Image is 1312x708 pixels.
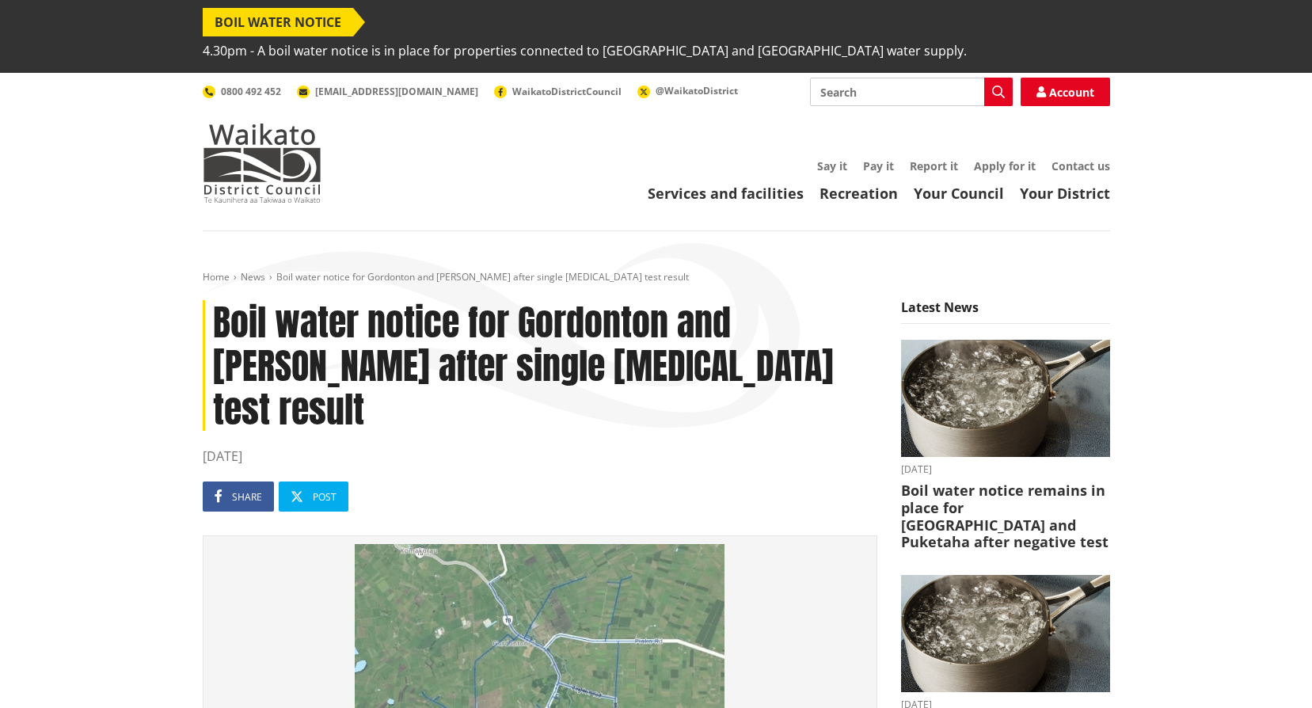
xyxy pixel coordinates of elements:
h1: Boil water notice for Gordonton and [PERSON_NAME] after single [MEDICAL_DATA] test result [203,300,877,432]
a: Contact us [1052,158,1110,173]
a: 0800 492 452 [203,85,281,98]
span: Boil water notice for Gordonton and [PERSON_NAME] after single [MEDICAL_DATA] test result [276,270,689,284]
a: Share [203,482,274,512]
a: @WaikatoDistrict [637,84,738,97]
nav: breadcrumb [203,271,1110,284]
span: BOIL WATER NOTICE [203,8,353,36]
input: Search input [810,78,1013,106]
span: WaikatoDistrictCouncil [512,85,622,98]
a: Report it [910,158,958,173]
img: boil water notice [901,340,1110,458]
span: Share [232,490,262,504]
a: News [241,270,265,284]
h3: Boil water notice remains in place for [GEOGRAPHIC_DATA] and Puketaha after negative test [901,482,1110,550]
img: Waikato District Council - Te Kaunihera aa Takiwaa o Waikato [203,124,321,203]
a: Account [1021,78,1110,106]
a: Pay it [863,158,894,173]
span: 0800 492 452 [221,85,281,98]
time: [DATE] [203,447,877,466]
span: @WaikatoDistrict [656,84,738,97]
a: Home [203,270,230,284]
a: [EMAIL_ADDRESS][DOMAIN_NAME] [297,85,478,98]
a: Apply for it [974,158,1036,173]
a: Your Council [914,184,1004,203]
a: Say it [817,158,847,173]
span: [EMAIL_ADDRESS][DOMAIN_NAME] [315,85,478,98]
a: WaikatoDistrictCouncil [494,85,622,98]
time: [DATE] [901,465,1110,474]
a: boil water notice gordonton puketaha [DATE] Boil water notice remains in place for [GEOGRAPHIC_DA... [901,340,1110,551]
a: Services and facilities [648,184,804,203]
a: Recreation [820,184,898,203]
a: Your District [1020,184,1110,203]
h5: Latest News [901,300,1110,324]
a: Post [279,482,348,512]
img: boil water notice [901,575,1110,693]
span: 4.30pm - A boil water notice is in place for properties connected to [GEOGRAPHIC_DATA] and [GEOGR... [203,36,967,65]
span: Post [313,490,337,504]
